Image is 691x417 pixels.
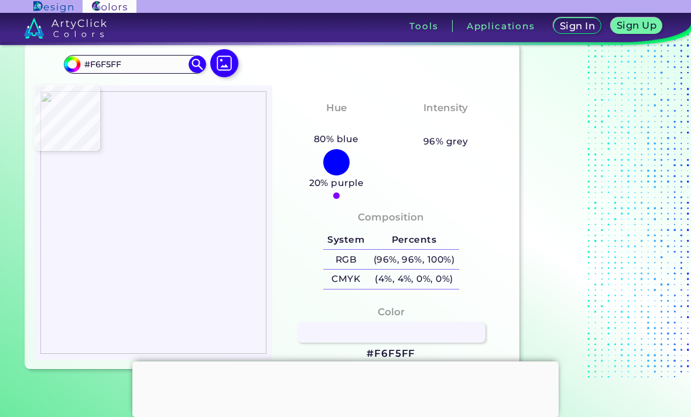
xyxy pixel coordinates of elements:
[369,230,459,250] h5: Percents
[610,18,663,35] a: Sign Up
[553,18,603,35] a: Sign In
[369,270,459,289] h5: (4%, 4%, 0%, 0%)
[326,99,347,116] h4: Hue
[367,347,415,361] h3: #F6F5FF
[358,209,424,226] h4: Composition
[423,134,468,149] h5: 96% grey
[80,56,189,72] input: type color..
[369,250,459,269] h5: (96%, 96%, 100%)
[405,118,487,132] h3: Almost None
[323,270,369,289] h5: CMYK
[323,230,369,250] h5: System
[210,49,238,77] img: icon picture
[132,361,559,414] iframe: Advertisement
[305,175,368,191] h5: 20% purple
[189,56,206,73] img: icon search
[323,250,369,269] h5: RGB
[299,118,374,132] h3: Purply Blue
[40,91,266,354] img: 6713f442-5ea8-45da-b728-45afadea1434
[24,18,107,39] img: logo_artyclick_colors_white.svg
[615,20,657,30] h5: Sign Up
[378,304,405,320] h4: Color
[467,22,535,30] h3: Applications
[559,21,596,31] h5: Sign In
[409,22,438,30] h3: Tools
[33,1,73,12] img: ArtyClick Design logo
[309,132,363,147] h5: 80% blue
[423,99,468,116] h4: Intensity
